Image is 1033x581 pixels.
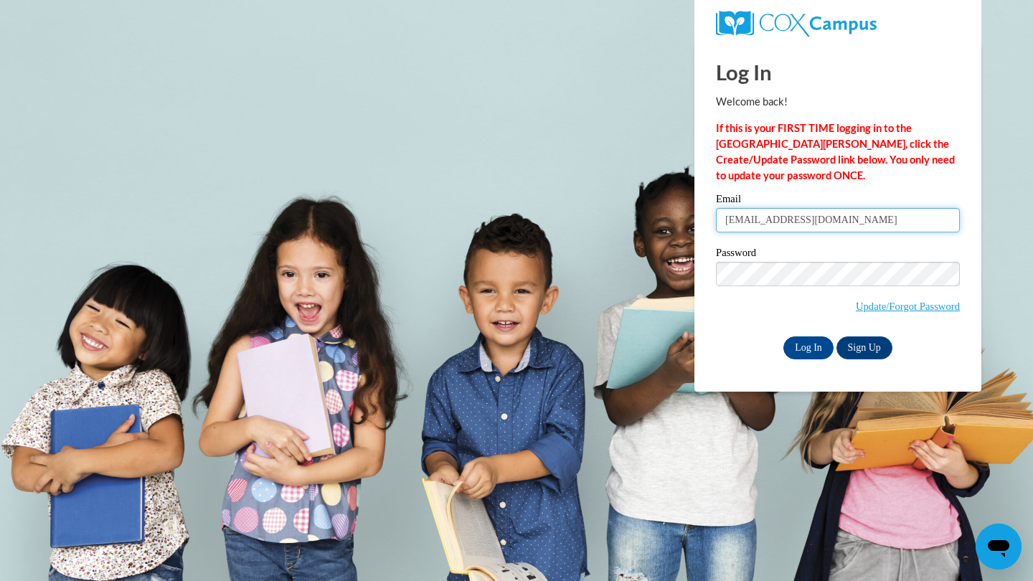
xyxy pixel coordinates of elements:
[716,247,960,262] label: Password
[716,11,960,37] a: COX Campus
[783,336,834,359] input: Log In
[716,11,877,37] img: COX Campus
[716,57,960,87] h1: Log In
[856,301,960,312] a: Update/Forgot Password
[976,524,1022,570] iframe: Button to launch messaging window, conversation in progress
[716,122,955,181] strong: If this is your FIRST TIME logging in to the [GEOGRAPHIC_DATA][PERSON_NAME], click the Create/Upd...
[716,194,960,208] label: Email
[836,336,892,359] a: Sign Up
[716,94,960,110] p: Welcome back!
